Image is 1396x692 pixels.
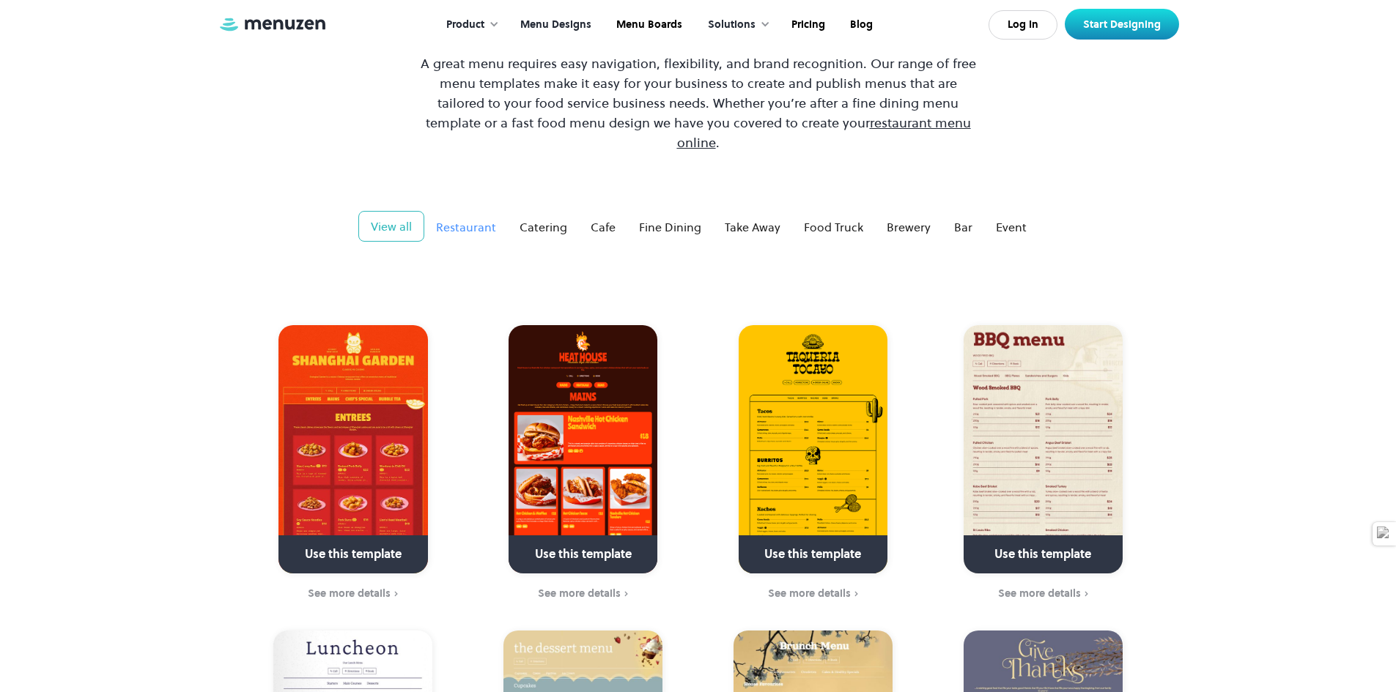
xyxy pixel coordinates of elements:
div: Restaurant [436,218,496,236]
a: Pricing [778,2,836,48]
div: Event [996,218,1027,236]
div: Take Away [725,218,780,236]
div: Catering [520,218,567,236]
div: Fine Dining [639,218,701,236]
div: Product [446,17,484,33]
a: See more details [707,586,919,602]
div: Bar [954,218,972,236]
a: See more details [937,586,1149,602]
div: Solutions [708,17,756,33]
div: See more details [538,587,621,599]
div: See more details [768,587,851,599]
p: A great menu requires easy navigation, flexibility, and brand recognition. Our range of free menu... [417,53,980,152]
a: Log In [989,10,1057,40]
div: Brewery [887,218,931,236]
a: Menu Boards [602,2,693,48]
a: Use this template [739,325,887,573]
div: See more details [308,587,391,599]
a: See more details [477,586,689,602]
a: Start Designing [1065,9,1179,40]
div: See more details [998,587,1081,599]
div: Food Truck [804,218,863,236]
div: Solutions [693,2,778,48]
a: Use this template [509,325,657,573]
div: View all [371,217,412,235]
a: Blog [836,2,884,48]
a: Use this template [964,325,1123,573]
div: Product [432,2,506,48]
div: Cafe [591,218,616,236]
a: See more details [248,586,459,602]
a: Use this template [278,325,427,573]
a: Menu Designs [506,2,602,48]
